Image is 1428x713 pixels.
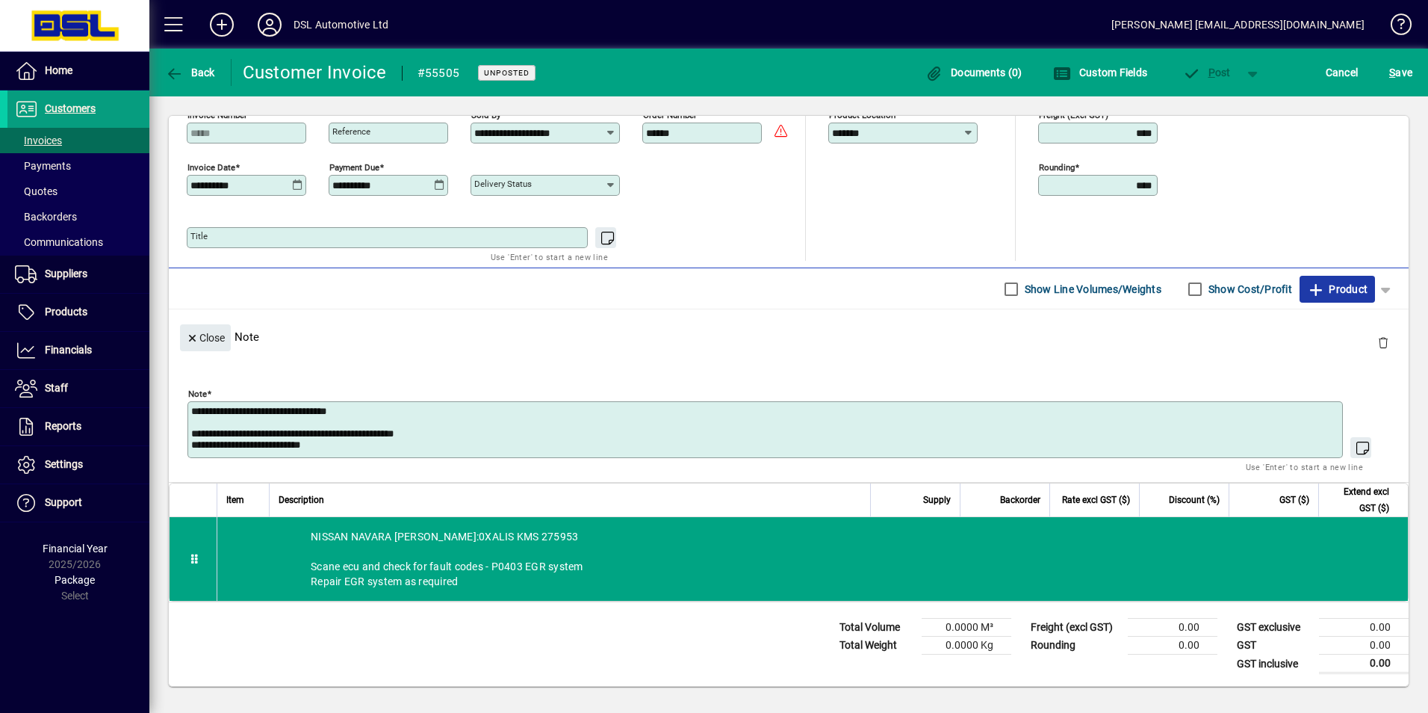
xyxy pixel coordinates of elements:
div: [PERSON_NAME] [EMAIL_ADDRESS][DOMAIN_NAME] [1111,13,1365,37]
span: Payments [15,160,71,172]
span: S [1389,67,1395,78]
span: Quotes [15,185,58,197]
a: Support [7,484,149,522]
span: Financial Year [43,543,108,555]
span: Custom Fields [1053,67,1147,78]
span: Cancel [1326,61,1359,84]
span: Package [55,574,95,586]
label: Show Cost/Profit [1205,282,1292,297]
a: Suppliers [7,256,149,293]
span: Item [226,492,244,508]
mat-label: Payment due [329,162,379,173]
span: Rate excl GST ($) [1062,492,1130,508]
app-page-header-button: Delete [1365,336,1401,349]
span: Home [45,64,72,76]
a: Backorders [7,204,149,229]
td: 0.0000 Kg [922,637,1011,655]
button: Post [1175,59,1238,86]
app-page-header-button: Back [149,59,232,86]
td: GST exclusive [1229,619,1319,637]
a: Products [7,294,149,331]
a: Invoices [7,128,149,153]
span: Backorder [1000,492,1040,508]
a: Financials [7,332,149,369]
td: GST [1229,637,1319,655]
span: Extend excl GST ($) [1328,484,1389,516]
span: Suppliers [45,268,87,280]
span: Unposted [484,68,530,78]
span: Support [45,496,82,508]
mat-label: Rounding [1039,162,1075,173]
span: Reports [45,420,81,432]
a: Staff [7,370,149,407]
div: Note [169,309,1409,364]
label: Show Line Volumes/Weights [1022,282,1161,297]
div: #55505 [417,61,460,85]
button: Documents (0) [922,59,1026,86]
span: Backorders [15,211,77,223]
span: Back [165,67,215,78]
a: Settings [7,446,149,484]
span: Customers [45,102,96,114]
button: Custom Fields [1049,59,1151,86]
a: Knowledge Base [1379,3,1409,52]
div: NISSAN NAVARA [PERSON_NAME]:0XALIS KMS 275953 Scane ecu and check for fault codes - P0403 EGR sys... [217,517,1408,601]
button: Delete [1365,324,1401,360]
a: Payments [7,153,149,179]
button: Profile [246,11,294,38]
button: Add [198,11,246,38]
span: Financials [45,344,92,356]
td: 0.00 [1128,637,1217,655]
button: Product [1300,276,1375,303]
span: GST ($) [1279,492,1309,508]
span: ost [1182,67,1231,78]
app-page-header-button: Close [176,330,235,344]
td: Rounding [1023,637,1128,655]
a: Communications [7,229,149,255]
div: DSL Automotive Ltd [294,13,388,37]
td: 0.00 [1128,619,1217,637]
mat-label: Note [188,389,207,399]
mat-label: Invoice date [187,162,235,173]
span: Communications [15,236,103,248]
span: Staff [45,382,68,394]
button: Cancel [1322,59,1362,86]
td: GST inclusive [1229,655,1319,673]
button: Close [180,324,231,351]
a: Quotes [7,179,149,204]
button: Save [1385,59,1416,86]
mat-label: Reference [332,126,370,137]
a: Reports [7,408,149,445]
span: Discount (%) [1169,492,1220,508]
td: Total Weight [832,637,922,655]
a: Home [7,52,149,90]
td: 0.00 [1319,619,1409,637]
span: Supply [923,492,951,508]
mat-label: Delivery status [474,179,532,189]
div: Customer Invoice [243,61,387,84]
mat-hint: Use 'Enter' to start a new line [491,248,608,265]
button: Back [161,59,219,86]
span: P [1208,67,1215,78]
span: Product [1307,277,1368,301]
span: Documents (0) [925,67,1022,78]
td: 0.00 [1319,655,1409,673]
span: Close [186,326,225,351]
mat-hint: Use 'Enter' to start a new line [1246,458,1363,475]
span: Settings [45,458,83,470]
span: Invoices [15,135,62,146]
mat-label: Title [190,231,208,241]
span: Products [45,306,87,318]
td: 0.0000 M³ [922,619,1011,637]
span: Description [279,492,324,508]
span: ave [1389,61,1412,84]
td: Freight (excl GST) [1023,619,1128,637]
td: 0.00 [1319,637,1409,655]
td: Total Volume [832,619,922,637]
